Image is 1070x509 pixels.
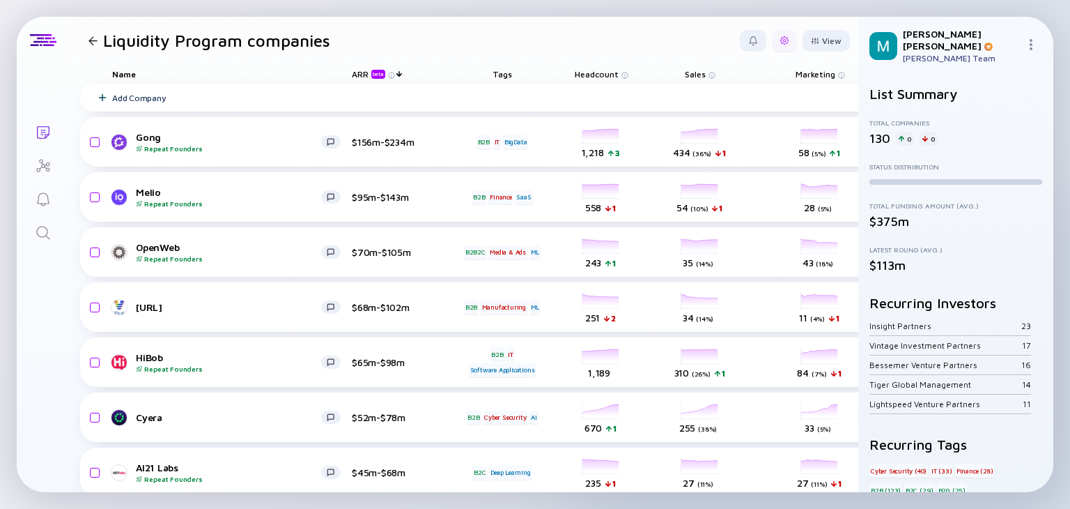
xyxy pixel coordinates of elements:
div: Media & Ads [488,245,527,259]
a: Investor Map [17,148,69,181]
div: 0 [896,132,914,146]
div: Melio [136,186,321,208]
div: Tags [463,64,541,84]
div: B2B [490,347,504,361]
div: Repeat Founders [136,475,321,483]
div: Bessemer Venture Partners [869,360,1021,370]
div: $65m-$98m [352,356,442,368]
span: Marketing [796,69,835,79]
a: OpenWebRepeat Founders [112,241,352,263]
span: Headcount [575,69,619,79]
div: AI [529,411,538,425]
div: $45m-$68m [352,466,442,478]
div: B2G (25) [937,483,967,497]
div: Finance (28) [955,464,995,478]
h2: Recurring Tags [869,436,1042,453]
div: [PERSON_NAME] Team [903,53,1020,63]
div: BigData [503,135,529,149]
div: SaaS [515,190,532,204]
div: IT (33) [930,464,954,478]
div: 0 [920,132,938,146]
div: Status Distribution [869,162,1042,171]
div: Repeat Founders [136,199,321,208]
div: Repeat Founders [136,365,321,373]
div: [URL] [136,301,321,313]
div: $156m-$234m [352,136,442,148]
div: Name [101,64,352,84]
div: Repeat Founders [136,254,321,263]
div: [PERSON_NAME] [PERSON_NAME] [903,28,1020,52]
div: Vintage Investment Partners [869,340,1022,351]
a: Search [17,215,69,248]
div: ML [529,245,541,259]
div: Latest Round (Avg.) [869,245,1042,254]
a: AI21 LabsRepeat Founders [112,462,352,483]
div: Gong [136,131,321,153]
h1: Liquidity Program companies [103,31,330,50]
a: MelioRepeat Founders [112,186,352,208]
div: $113m [869,258,1042,273]
div: B2C [472,466,487,480]
a: Cyera [112,409,352,426]
div: B2B2C [464,245,487,259]
div: Finance [488,190,513,204]
div: $52m-$78m [352,411,442,423]
div: 17 [1022,340,1031,351]
div: Total Companies [869,119,1042,127]
div: $68m-$102m [352,301,442,313]
div: AI21 Labs [136,462,321,483]
div: HiBob [136,351,321,373]
div: Cyber Security [483,411,527,425]
div: Total Funding Amount (Avg.) [869,202,1042,210]
div: Repeat Founders [136,144,321,153]
img: Mordechai Profile Picture [869,32,897,60]
div: B2B [472,190,486,204]
div: B2B (123) [869,483,902,497]
div: 16 [1021,360,1031,370]
a: GongRepeat Founders [112,131,352,153]
div: IT [493,135,502,149]
div: B2B [466,411,481,425]
button: View [802,30,850,52]
span: Sales [685,69,706,79]
div: Cyera [136,411,321,423]
div: ARR [352,69,388,79]
div: Manufacturing [481,301,527,314]
div: B2C (29) [904,483,935,497]
a: Reminders [17,181,69,215]
h2: Recurring Investors [869,295,1042,311]
div: B2B [476,135,491,149]
img: Menu [1025,39,1037,50]
div: ML [529,301,541,314]
div: Lightspeed Venture Partners [869,399,1023,409]
div: 11 [1023,399,1031,409]
div: $95m-$143m [352,191,442,203]
h2: List Summary [869,86,1042,102]
div: 14 [1022,379,1031,390]
div: $375m [869,214,1042,229]
div: B2B [464,301,479,314]
div: Cyber Security (40) [869,464,928,478]
div: Deep Learning [489,466,532,480]
div: 23 [1021,321,1031,331]
a: HiBobRepeat Founders [112,351,352,373]
div: Insight Partners [869,321,1021,331]
div: Add Company [112,93,166,103]
div: OpenWeb [136,241,321,263]
div: Software Applications [469,363,536,377]
div: 130 [869,131,890,146]
div: $70m-$105m [352,246,442,258]
div: beta [371,70,385,79]
a: [URL] [112,299,352,316]
div: IT [506,347,515,361]
div: Tiger Global Management [869,379,1022,390]
a: Lists [17,114,69,148]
